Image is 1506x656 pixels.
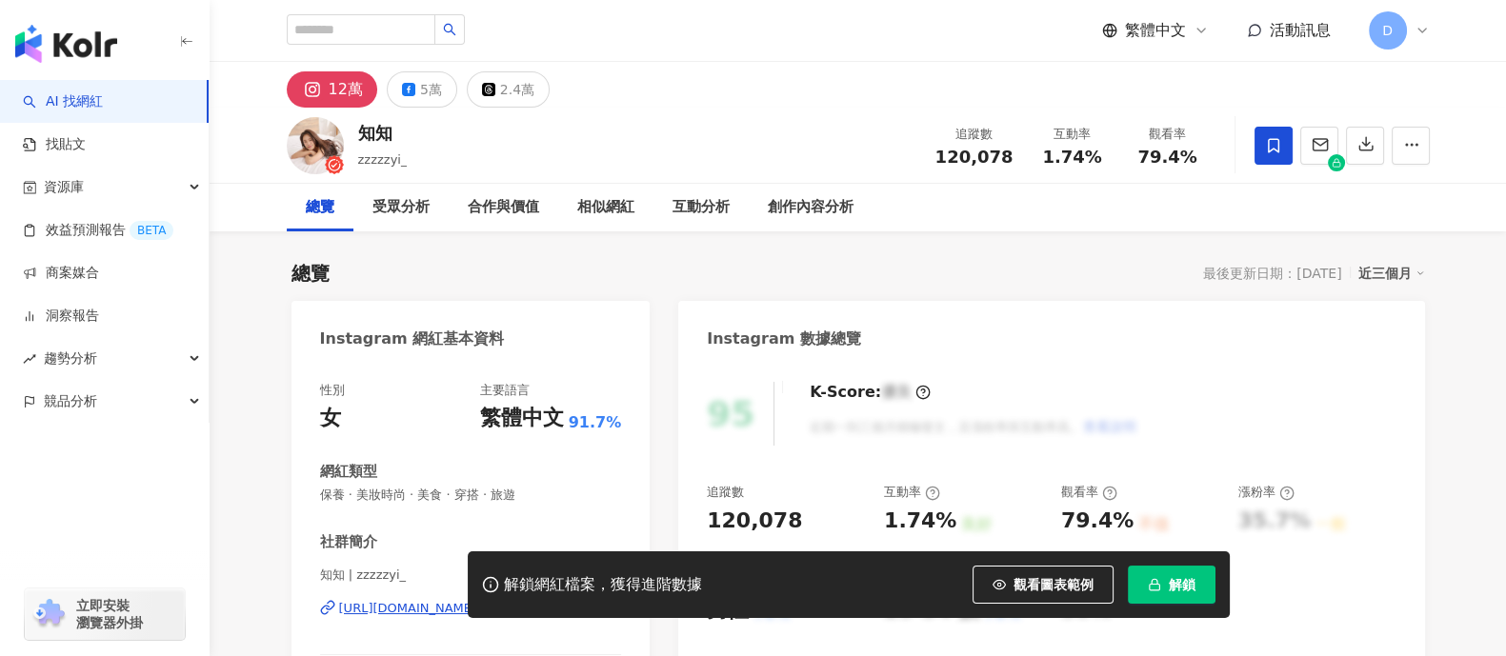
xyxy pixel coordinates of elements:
div: 1.74% [884,507,956,536]
span: 79.4% [1137,148,1196,167]
div: 總覽 [291,260,330,287]
a: 找貼文 [23,135,86,154]
div: 追蹤數 [707,484,744,501]
div: 解鎖網紅檔案，獲得進階數據 [504,575,702,595]
img: KOL Avatar [287,117,344,174]
span: 91.7% [569,412,622,433]
span: 1.74% [1042,148,1101,167]
button: 5萬 [387,71,457,108]
div: 相似網紅 [577,196,634,219]
span: D [1382,20,1393,41]
span: zzzzzyi_ [358,152,408,167]
div: 觀看率 [1132,125,1204,144]
a: 商案媒合 [23,264,99,283]
div: 總覽 [306,196,334,219]
div: 觀看率 [1061,484,1117,501]
div: 120,078 [707,507,802,536]
button: 12萬 [287,71,377,108]
button: 解鎖 [1128,566,1215,604]
span: 繁體中文 [1125,20,1186,41]
span: 活動訊息 [1270,21,1331,39]
div: 合作與價值 [468,196,539,219]
span: 趨勢分析 [44,337,97,380]
div: 2.4萬 [500,76,534,103]
div: 性別 [320,382,345,399]
div: 79.4% [1061,507,1134,536]
span: 立即安裝 瀏覽器外掛 [76,597,143,631]
button: 觀看圖表範例 [973,566,1114,604]
span: 競品分析 [44,380,97,423]
div: 主要語言 [480,382,530,399]
span: 觀看圖表範例 [1014,577,1094,592]
div: 女 [320,404,341,433]
div: 社群簡介 [320,532,377,552]
a: chrome extension立即安裝 瀏覽器外掛 [25,588,185,640]
img: logo [15,25,117,63]
div: 互動率 [884,484,940,501]
div: 12萬 [329,76,363,103]
img: chrome extension [30,599,68,629]
div: 創作內容分析 [768,196,853,219]
span: rise [23,352,36,366]
div: K-Score : [810,382,931,403]
span: 解鎖 [1169,577,1195,592]
div: 追蹤數 [935,125,1014,144]
div: 網紅類型 [320,462,377,482]
button: 2.4萬 [467,71,550,108]
a: 洞察報告 [23,307,99,326]
span: 保養 · 美妝時尚 · 美食 · 穿搭 · 旅遊 [320,487,622,504]
div: 互動分析 [673,196,730,219]
span: search [443,23,456,36]
a: searchAI 找網紅 [23,92,103,111]
div: 受眾分析 [372,196,430,219]
span: 資源庫 [44,166,84,209]
div: 知知 [358,121,408,145]
div: 近三個月 [1358,261,1425,286]
div: 最後更新日期：[DATE] [1203,266,1341,281]
div: Instagram 數據總覽 [707,328,861,349]
div: 5萬 [420,76,442,103]
a: 效益預測報告BETA [23,221,173,240]
div: Instagram 網紅基本資料 [320,328,505,349]
div: 繁體中文 [480,404,564,433]
div: 漲粉率 [1238,484,1295,501]
div: 互動率 [1036,125,1109,144]
span: 120,078 [935,147,1014,167]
